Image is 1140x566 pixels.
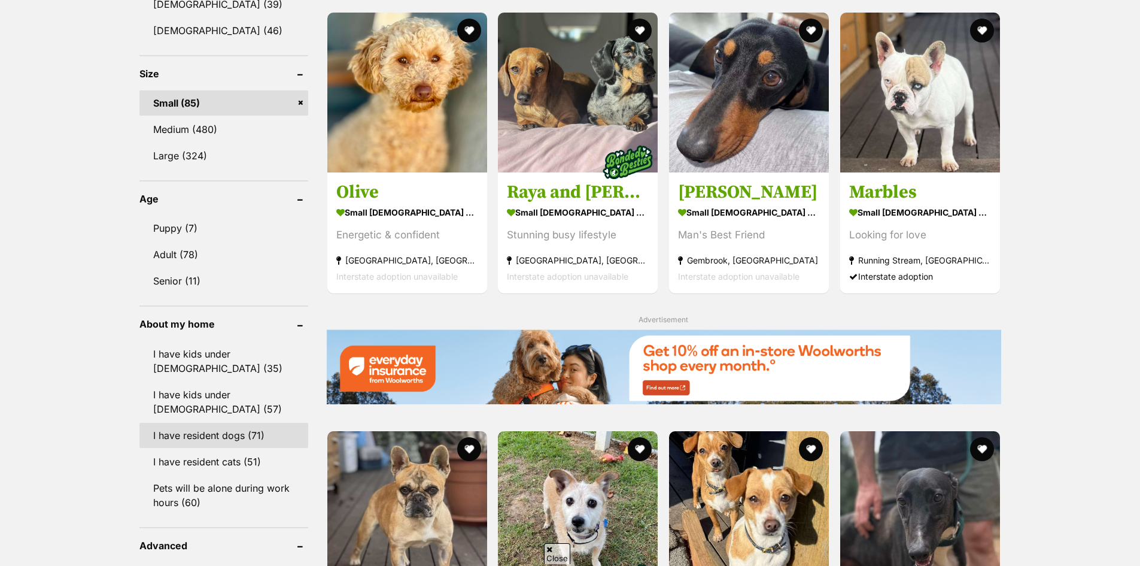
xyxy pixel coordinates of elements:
[628,437,652,461] button: favourite
[139,90,308,116] a: Small (85)
[678,271,799,282] span: Interstate adoption unavailable
[849,268,991,284] div: Interstate adoption
[326,329,1001,407] a: Everyday Insurance promotional banner
[139,143,308,168] a: Large (324)
[139,117,308,142] a: Medium (480)
[139,193,308,204] header: Age
[639,315,688,324] span: Advertisement
[139,476,308,515] a: Pets will be alone during work hours (60)
[139,382,308,422] a: I have kids under [DEMOGRAPHIC_DATA] (57)
[678,204,820,221] strong: small [DEMOGRAPHIC_DATA] Dog
[970,437,994,461] button: favourite
[678,252,820,268] strong: Gembrook, [GEOGRAPHIC_DATA]
[970,19,994,43] button: favourite
[840,13,1000,172] img: Marbles - French Bulldog
[799,19,823,43] button: favourite
[336,227,478,243] div: Energetic & confident
[139,18,308,43] a: [DEMOGRAPHIC_DATA] (46)
[669,13,829,172] img: Frankie - Dachshund (Miniature Smooth Haired) Dog
[507,181,649,204] h3: Raya and [PERSON_NAME]
[327,172,487,293] a: Olive small [DEMOGRAPHIC_DATA] Dog Energetic & confident [GEOGRAPHIC_DATA], [GEOGRAPHIC_DATA] Int...
[139,268,308,293] a: Senior (11)
[498,172,658,293] a: Raya and [PERSON_NAME] small [DEMOGRAPHIC_DATA] Dog Stunning busy lifestyle [GEOGRAPHIC_DATA], [G...
[139,449,308,474] a: I have resident cats (51)
[840,172,1000,293] a: Marbles small [DEMOGRAPHIC_DATA] Dog Looking for love Running Stream, [GEOGRAPHIC_DATA] Interstat...
[139,341,308,381] a: I have kids under [DEMOGRAPHIC_DATA] (35)
[139,540,308,551] header: Advanced
[628,19,652,43] button: favourite
[327,13,487,172] img: Olive - Poodle (Toy) Dog
[457,437,481,461] button: favourite
[457,19,481,43] button: favourite
[336,204,478,221] strong: small [DEMOGRAPHIC_DATA] Dog
[678,181,820,204] h3: [PERSON_NAME]
[336,252,478,268] strong: [GEOGRAPHIC_DATA], [GEOGRAPHIC_DATA]
[799,437,823,461] button: favourite
[507,252,649,268] strong: [GEOGRAPHIC_DATA], [GEOGRAPHIC_DATA]
[507,227,649,243] div: Stunning busy lifestyle
[849,181,991,204] h3: Marbles
[544,543,570,564] span: Close
[139,319,308,329] header: About my home
[678,227,820,243] div: Man's Best Friend
[139,423,308,448] a: I have resident dogs (71)
[849,204,991,221] strong: small [DEMOGRAPHIC_DATA] Dog
[498,13,658,172] img: Raya and Odie - Dachshund (Miniature Smooth Haired) Dog
[598,132,658,192] img: bonded besties
[336,271,458,282] span: Interstate adoption unavailable
[507,271,628,282] span: Interstate adoption unavailable
[326,329,1001,404] img: Everyday Insurance promotional banner
[849,227,991,243] div: Looking for love
[139,242,308,267] a: Adult (78)
[507,204,649,221] strong: small [DEMOGRAPHIC_DATA] Dog
[849,252,991,268] strong: Running Stream, [GEOGRAPHIC_DATA]
[139,216,308,241] a: Puppy (7)
[336,181,478,204] h3: Olive
[669,172,829,293] a: [PERSON_NAME] small [DEMOGRAPHIC_DATA] Dog Man's Best Friend Gembrook, [GEOGRAPHIC_DATA] Intersta...
[139,68,308,79] header: Size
